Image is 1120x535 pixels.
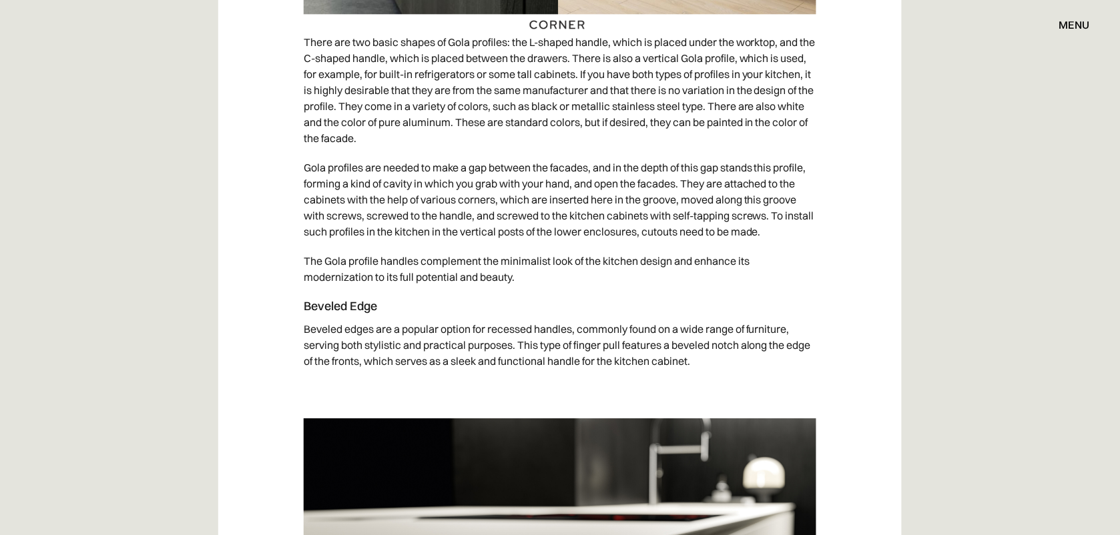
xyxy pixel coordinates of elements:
div: menu [1059,19,1090,30]
h4: Beveled Edge [304,298,816,314]
div: menu [1046,13,1090,36]
p: ‍ [304,376,816,405]
p: Gola profiles are needed to make a gap between the facades, and in the depth of this gap stands t... [304,153,816,246]
p: The Gola profile handles complement the minimalist look of the kitchen design and enhance its mod... [304,246,816,292]
a: home [520,16,600,33]
p: There are two basic shapes of Gola profiles: the L-shaped handle, which is placed under the workt... [304,27,816,153]
p: Beveled edges are a popular option for recessed handles, commonly found on a wide range of furnit... [304,314,816,376]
